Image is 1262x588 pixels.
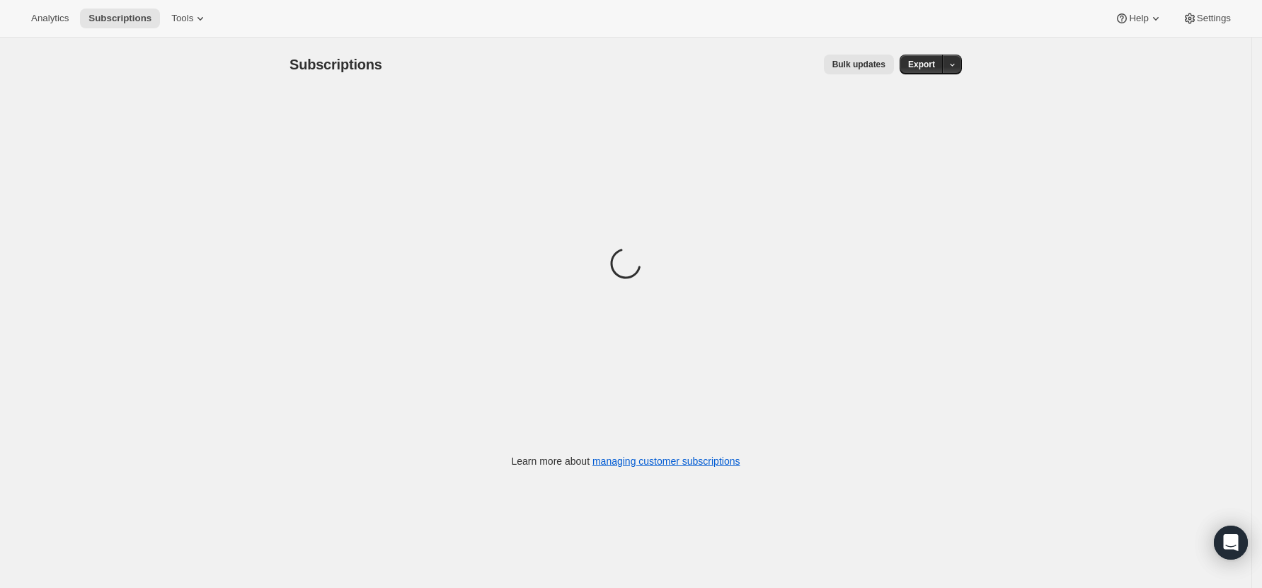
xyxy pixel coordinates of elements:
[171,13,193,24] span: Tools
[1129,13,1148,24] span: Help
[908,59,935,70] span: Export
[88,13,151,24] span: Subscriptions
[592,456,740,467] a: managing customer subscriptions
[80,9,160,28] button: Subscriptions
[23,9,77,28] button: Analytics
[824,55,894,74] button: Bulk updates
[512,454,740,468] p: Learn more about
[1106,9,1171,28] button: Help
[1174,9,1239,28] button: Settings
[900,55,943,74] button: Export
[1214,526,1248,560] div: Open Intercom Messenger
[289,57,382,72] span: Subscriptions
[1197,13,1231,24] span: Settings
[31,13,69,24] span: Analytics
[163,9,216,28] button: Tools
[832,59,885,70] span: Bulk updates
